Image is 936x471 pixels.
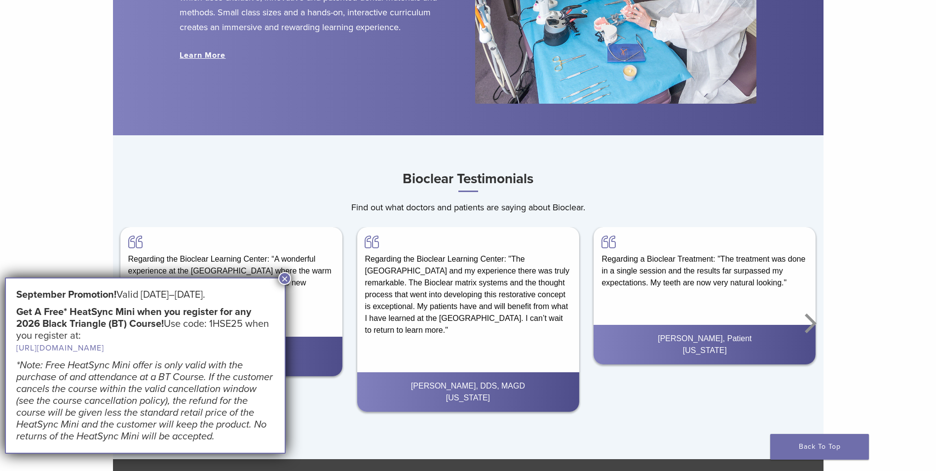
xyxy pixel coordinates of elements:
[113,200,824,215] p: Find out what doctors and patients are saying about Bioclear.
[799,294,819,353] button: Next
[128,345,335,356] div: [PERSON_NAME] DMD, PC
[601,333,808,345] div: [PERSON_NAME], Patient
[770,434,869,460] a: Back To Top
[16,306,274,354] h5: Use code: 1HSE25 when you register at:
[16,289,116,301] strong: September Promotion!
[365,392,571,404] div: [US_STATE]
[16,306,251,330] strong: Get A Free* HeatSync Mini when you register for any 2026 Black Triangle (BT) Course!
[365,380,571,392] div: [PERSON_NAME], DDS, MAGD
[16,289,274,301] h5: Valid [DATE]–[DATE].
[113,167,824,192] h3: Bioclear Testimonials
[278,272,291,285] button: Close
[16,343,104,353] a: [URL][DOMAIN_NAME]
[601,345,808,356] div: [US_STATE]
[16,359,273,442] em: *Note: Free HeatSync Mini offer is only valid with the purchase of and attendance at a BT Course....
[128,356,335,368] div: [US_STATE]
[594,227,816,297] div: Regarding a Bioclear Treatment: "The treatment was done in a single session and the results far s...
[120,227,342,309] div: Regarding the Bioclear Learning Center: “A wonderful experience at the [GEOGRAPHIC_DATA] where th...
[180,50,225,60] a: Learn More
[357,227,579,344] div: Regarding the Bioclear Learning Center: "The [GEOGRAPHIC_DATA] and my experience there was truly ...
